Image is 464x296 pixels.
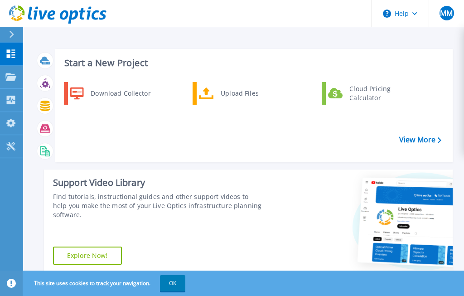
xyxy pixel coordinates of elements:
[345,84,412,102] div: Cloud Pricing Calculator
[193,82,285,105] a: Upload Files
[216,84,283,102] div: Upload Files
[322,82,415,105] a: Cloud Pricing Calculator
[25,275,185,291] span: This site uses cookies to track your navigation.
[53,192,263,219] div: Find tutorials, instructional guides and other support videos to help you make the most of your L...
[160,275,185,291] button: OK
[53,247,122,265] a: Explore Now!
[64,58,441,68] h3: Start a New Project
[64,82,157,105] a: Download Collector
[86,84,155,102] div: Download Collector
[399,136,441,144] a: View More
[440,10,453,17] span: MM
[53,177,263,189] div: Support Video Library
